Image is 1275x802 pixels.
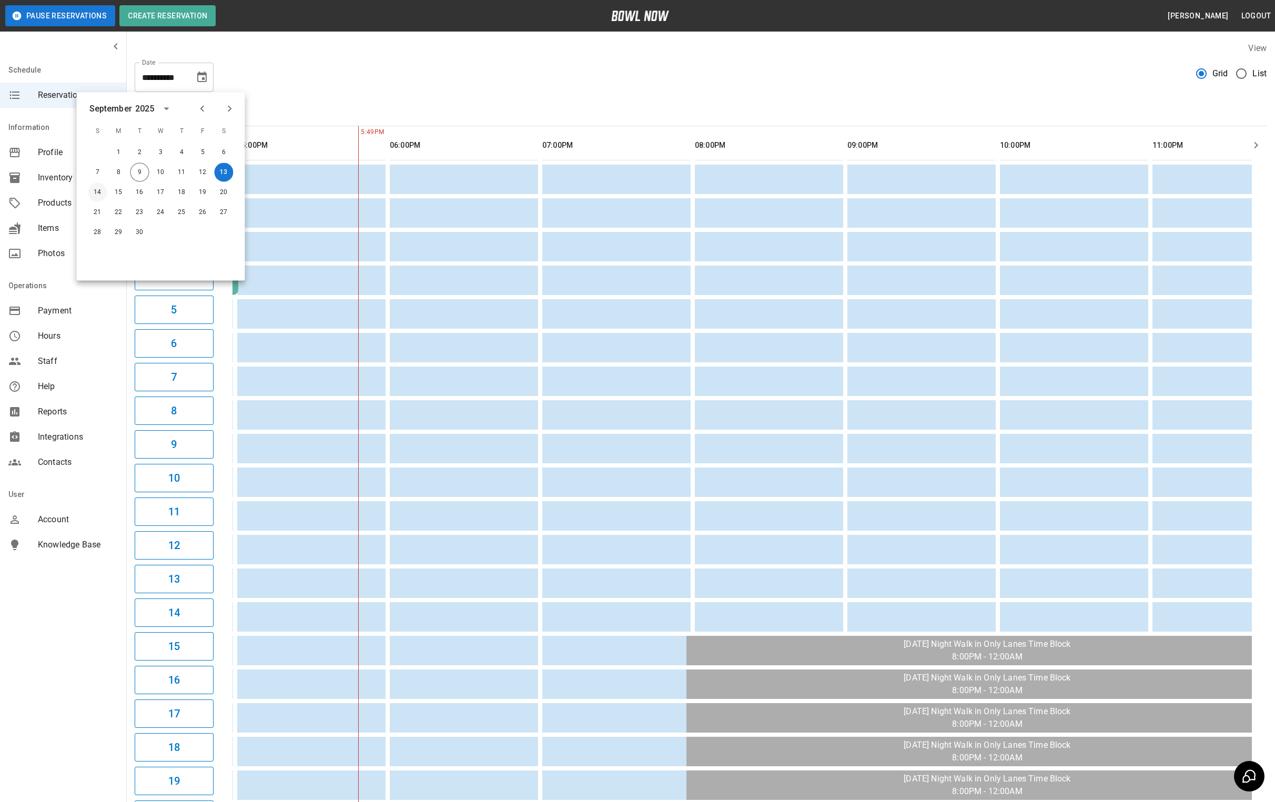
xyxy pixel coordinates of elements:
span: Photos [38,247,118,260]
h6: 14 [168,604,180,621]
button: Sep 30, 2025 [130,223,149,242]
button: Sep 28, 2025 [88,223,107,242]
span: F [194,121,212,142]
button: Choose date, selected date is Sep 13, 2025 [191,67,212,88]
button: Previous month [194,100,211,118]
button: 13 [135,565,214,593]
button: Sep 27, 2025 [215,203,234,222]
span: Payment [38,304,118,317]
span: Reservations [38,89,118,101]
button: Sep 20, 2025 [215,183,234,202]
h6: 13 [168,571,180,587]
span: T [173,121,191,142]
button: Sep 11, 2025 [173,163,191,182]
button: 11 [135,498,214,526]
h6: 19 [168,773,180,789]
button: Sep 26, 2025 [194,203,212,222]
h6: 15 [168,638,180,655]
button: Next month [221,100,239,118]
span: Items [38,222,118,235]
button: 5 [135,296,214,324]
button: Sep 24, 2025 [151,203,170,222]
span: Help [38,380,118,393]
button: Sep 22, 2025 [109,203,128,222]
button: Sep 8, 2025 [109,163,128,182]
button: Sep 16, 2025 [130,183,149,202]
span: Staff [38,355,118,368]
h6: 16 [168,672,180,688]
span: Products [38,197,118,209]
button: Sep 14, 2025 [88,183,107,202]
button: Sep 17, 2025 [151,183,170,202]
h6: 9 [171,436,177,453]
button: Sep 10, 2025 [151,163,170,182]
img: logo [611,11,669,21]
button: Sep 2, 2025 [130,143,149,162]
span: Contacts [38,456,118,469]
h6: 8 [171,402,177,419]
span: Account [38,513,118,526]
h6: 5 [171,301,177,318]
span: Hours [38,330,118,342]
button: Create Reservation [119,5,216,26]
button: Sep 15, 2025 [109,183,128,202]
span: 5:49PM [358,127,361,138]
button: 10 [135,464,214,492]
h6: 11 [168,503,180,520]
button: Sep 1, 2025 [109,143,128,162]
button: 7 [135,363,214,391]
h6: 6 [171,335,177,352]
button: Sep 7, 2025 [88,163,107,182]
button: Sep 4, 2025 [173,143,191,162]
span: Integrations [38,431,118,443]
button: 14 [135,598,214,627]
button: 6 [135,329,214,358]
span: T [130,121,149,142]
button: 12 [135,531,214,560]
span: S [88,121,107,142]
button: Sep 18, 2025 [173,183,191,202]
button: Sep 25, 2025 [173,203,191,222]
button: 15 [135,632,214,661]
span: Grid [1212,67,1228,80]
button: Sep 13, 2025 [215,163,234,182]
button: [PERSON_NAME] [1163,6,1232,26]
span: M [109,121,128,142]
button: 8 [135,397,214,425]
span: W [151,121,170,142]
h6: 7 [171,369,177,385]
span: Knowledge Base [38,539,118,551]
button: Sep 9, 2025 [130,163,149,182]
div: inventory tabs [135,100,1267,126]
span: Inventory [38,171,118,184]
h6: 18 [168,739,180,756]
button: 17 [135,699,214,728]
button: Logout [1237,6,1275,26]
button: Sep 12, 2025 [194,163,212,182]
button: 16 [135,666,214,694]
span: List [1252,67,1267,80]
button: 19 [135,767,214,795]
label: View [1248,43,1267,53]
button: Sep 3, 2025 [151,143,170,162]
span: Reports [38,405,118,418]
div: September [89,103,132,115]
div: 2025 [135,103,155,115]
button: Sep 21, 2025 [88,203,107,222]
button: 9 [135,430,214,459]
button: Sep 5, 2025 [194,143,212,162]
h6: 10 [168,470,180,486]
h6: 17 [168,705,180,722]
button: Sep 6, 2025 [215,143,234,162]
button: Pause Reservations [5,5,115,26]
button: Sep 19, 2025 [194,183,212,202]
h6: 12 [168,537,180,554]
span: S [215,121,234,142]
span: Profile [38,146,118,159]
button: Sep 23, 2025 [130,203,149,222]
button: calendar view is open, switch to year view [157,100,175,118]
button: 18 [135,733,214,762]
button: Sep 29, 2025 [109,223,128,242]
